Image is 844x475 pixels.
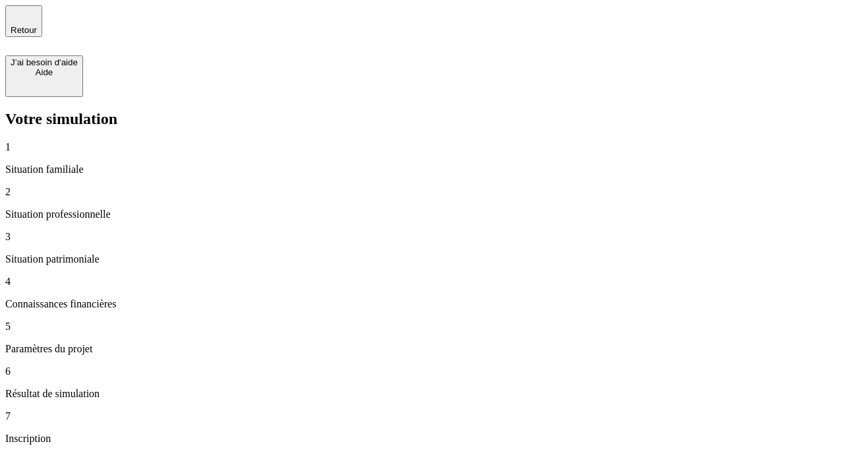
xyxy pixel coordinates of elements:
p: Situation patrimoniale [5,253,839,265]
p: 5 [5,321,839,332]
span: Retour [11,25,37,35]
p: Inscription [5,433,839,445]
p: Situation familiale [5,164,839,175]
p: Situation professionnelle [5,208,839,220]
div: J’ai besoin d'aide [11,57,78,67]
p: 4 [5,276,839,288]
p: 3 [5,231,839,243]
div: Aide [11,67,78,77]
p: Paramètres du projet [5,343,839,355]
button: J’ai besoin d'aideAide [5,55,83,97]
p: 2 [5,186,839,198]
p: 7 [5,410,839,422]
p: Résultat de simulation [5,388,839,400]
p: 6 [5,365,839,377]
h2: Votre simulation [5,110,839,128]
p: 1 [5,141,839,153]
button: Retour [5,5,42,37]
p: Connaissances financières [5,298,839,310]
